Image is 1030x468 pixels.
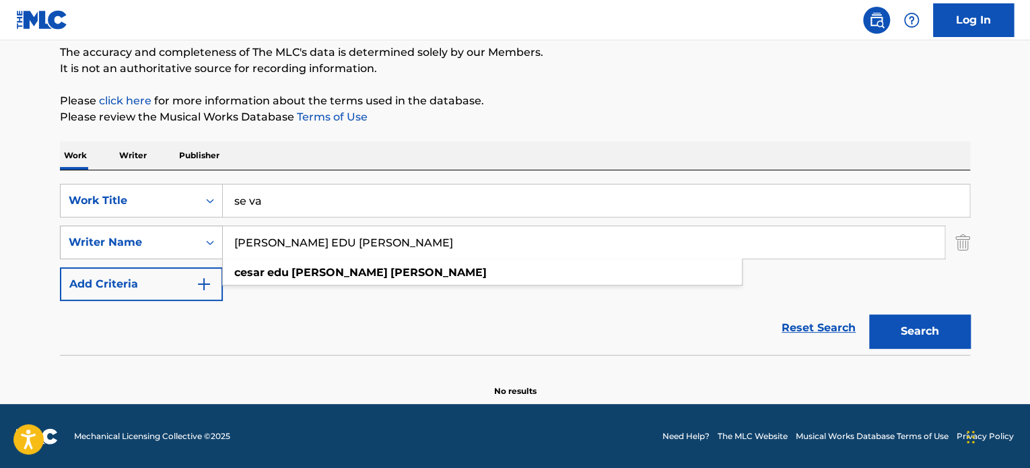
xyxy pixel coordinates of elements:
p: Please for more information about the terms used in the database. [60,93,970,109]
button: Search [869,314,970,348]
strong: edu [267,266,289,279]
strong: [PERSON_NAME] [390,266,487,279]
img: MLC Logo [16,10,68,30]
a: Privacy Policy [957,430,1014,442]
span: Mechanical Licensing Collective © 2025 [74,430,230,442]
a: The MLC Website [718,430,788,442]
a: Log In [933,3,1014,37]
a: Reset Search [775,313,862,343]
img: Delete Criterion [955,226,970,259]
form: Search Form [60,184,970,355]
p: No results [494,369,537,397]
button: Add Criteria [60,267,223,301]
strong: [PERSON_NAME] [291,266,388,279]
iframe: Chat Widget [963,403,1030,468]
p: Work [60,141,91,170]
p: Publisher [175,141,224,170]
p: It is not an authoritative source for recording information. [60,61,970,77]
strong: cesar [234,266,265,279]
p: Writer [115,141,151,170]
a: Need Help? [662,430,710,442]
a: click here [99,94,151,107]
div: Help [898,7,925,34]
div: Writer Name [69,234,190,250]
div: Work Title [69,193,190,209]
img: help [903,12,920,28]
p: The accuracy and completeness of The MLC's data is determined solely by our Members. [60,44,970,61]
a: Terms of Use [294,110,368,123]
a: Public Search [863,7,890,34]
a: Musical Works Database Terms of Use [796,430,949,442]
img: search [868,12,885,28]
img: 9d2ae6d4665cec9f34b9.svg [196,276,212,292]
img: logo [16,428,58,444]
div: Drag [967,417,975,457]
p: Please review the Musical Works Database [60,109,970,125]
